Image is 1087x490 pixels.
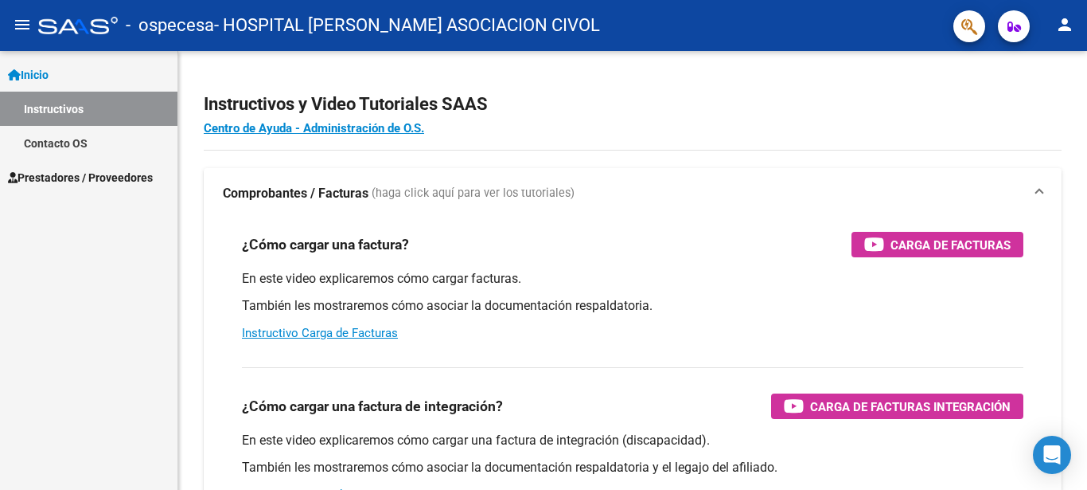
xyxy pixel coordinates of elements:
div: Open Intercom Messenger [1033,436,1071,474]
p: En este video explicaremos cómo cargar una factura de integración (discapacidad). [242,432,1023,449]
h3: ¿Cómo cargar una factura? [242,233,409,256]
button: Carga de Facturas [851,232,1023,257]
span: - HOSPITAL [PERSON_NAME] ASOCIACION CIVOL [214,8,600,43]
p: También les mostraremos cómo asociar la documentación respaldatoria. [242,297,1023,315]
button: Carga de Facturas Integración [771,394,1023,419]
a: Instructivo Carga de Facturas [242,326,398,340]
span: Prestadores / Proveedores [8,169,153,186]
span: (haga click aquí para ver los tutoriales) [372,185,575,202]
mat-expansion-panel-header: Comprobantes / Facturas (haga click aquí para ver los tutoriales) [204,168,1062,219]
span: Inicio [8,66,49,84]
h3: ¿Cómo cargar una factura de integración? [242,395,503,417]
span: - ospecesa [126,8,214,43]
mat-icon: menu [13,15,32,34]
p: En este video explicaremos cómo cargar facturas. [242,270,1023,288]
mat-icon: person [1055,15,1074,34]
a: Centro de Ayuda - Administración de O.S. [204,121,424,135]
span: Carga de Facturas Integración [810,397,1011,417]
p: También les mostraremos cómo asociar la documentación respaldatoria y el legajo del afiliado. [242,459,1023,476]
h2: Instructivos y Video Tutoriales SAAS [204,89,1062,120]
span: Carga de Facturas [890,235,1011,255]
strong: Comprobantes / Facturas [223,185,368,202]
